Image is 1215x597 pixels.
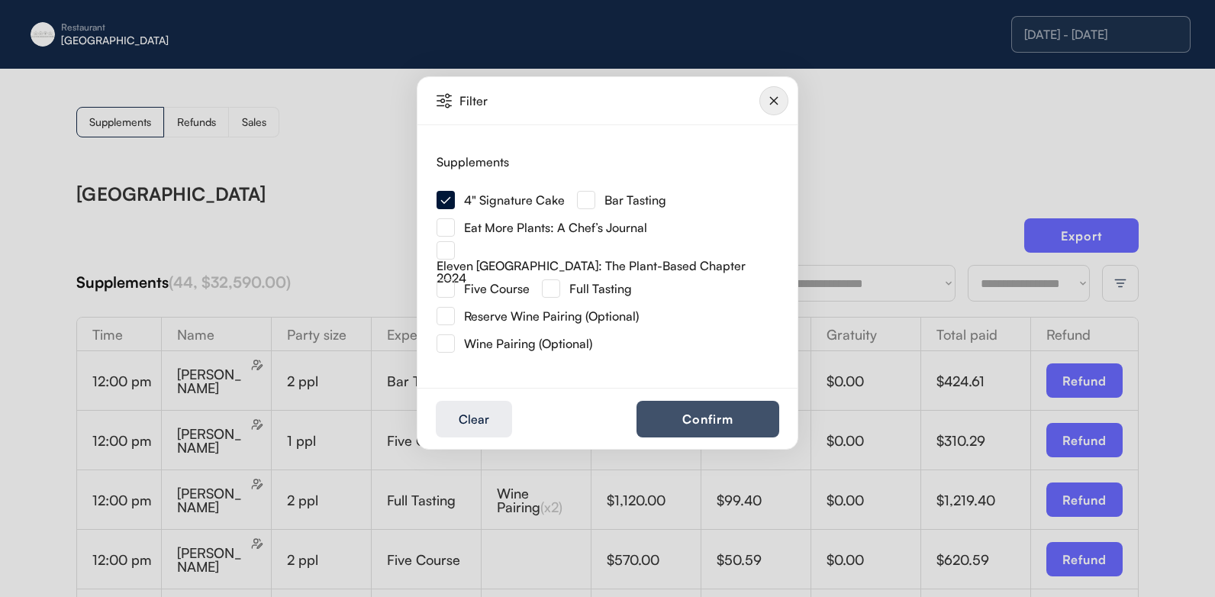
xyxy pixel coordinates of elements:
[464,221,647,234] div: Eat More Plants: A Chef’s Journal
[464,310,639,322] div: Reserve Wine Pairing (Optional)
[604,194,666,206] div: Bar Tasting
[464,337,592,350] div: Wine Pairing (Optional)
[759,86,788,115] img: Group%2010124643.svg
[464,282,530,295] div: Five Course
[437,260,766,284] div: Eleven [GEOGRAPHIC_DATA]: The Plant-Based Chapter 2024
[464,194,565,206] div: 4" Signature Cake
[437,156,509,168] div: Supplements
[437,93,452,108] img: Vector%20%2835%29.svg
[542,279,560,298] img: Rectangle%20315.svg
[437,279,455,298] img: Rectangle%20315.svg
[437,191,455,209] img: Group%20266.svg
[569,282,632,295] div: Full Tasting
[577,191,595,209] img: Rectangle%20315.svg
[437,307,455,325] img: Rectangle%20315.svg
[437,218,455,237] img: Rectangle%20315.svg
[437,334,455,353] img: Rectangle%20315.svg
[637,401,779,437] button: Confirm
[437,241,455,260] img: Rectangle%20315.svg
[459,95,573,107] div: Filter
[436,401,512,437] button: Clear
